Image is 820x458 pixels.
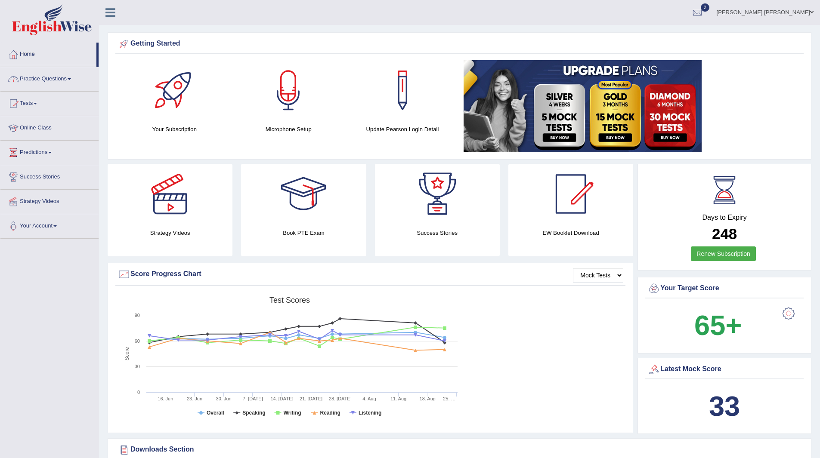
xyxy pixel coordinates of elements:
[375,228,500,237] h4: Success Stories
[283,410,301,416] tspan: Writing
[647,214,801,221] h4: Days to Expiry
[269,296,310,304] tspan: Test scores
[0,165,99,187] a: Success Stories
[0,190,99,211] a: Strategy Videos
[187,396,202,401] tspan: 23. Jun
[0,67,99,89] a: Practice Questions
[243,396,263,401] tspan: 7. [DATE]
[390,396,406,401] tspan: 11. Aug
[137,390,140,395] text: 0
[118,268,623,281] div: Score Progress Chart
[691,246,756,261] a: Renew Subscription
[216,396,232,401] tspan: 30. Jun
[118,443,801,456] div: Downloads Section
[135,364,140,369] text: 30
[0,214,99,236] a: Your Account
[464,60,702,152] img: small5.jpg
[701,3,709,12] span: 2
[694,310,742,341] b: 65+
[242,410,265,416] tspan: Speaking
[270,396,293,401] tspan: 14. [DATE]
[443,396,455,401] tspan: 25. …
[0,116,99,138] a: Online Class
[124,347,130,361] tspan: Score
[712,225,737,242] b: 248
[300,396,322,401] tspan: 21. [DATE]
[359,410,381,416] tspan: Listening
[420,396,436,401] tspan: 18. Aug
[0,43,96,64] a: Home
[108,228,232,237] h4: Strategy Videos
[647,282,801,295] div: Your Target Score
[350,125,455,134] h4: Update Pearson Login Detail
[508,228,633,237] h4: EW Booklet Download
[236,125,341,134] h4: Microphone Setup
[118,37,801,50] div: Getting Started
[122,125,227,134] h4: Your Subscription
[647,363,801,376] div: Latest Mock Score
[329,396,352,401] tspan: 28. [DATE]
[135,313,140,318] text: 90
[362,396,376,401] tspan: 4. Aug
[0,92,99,113] a: Tests
[158,396,173,401] tspan: 16. Jun
[135,338,140,344] text: 60
[0,141,99,162] a: Predictions
[241,228,366,237] h4: Book PTE Exam
[320,410,340,416] tspan: Reading
[207,410,224,416] tspan: Overall
[709,390,740,422] b: 33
